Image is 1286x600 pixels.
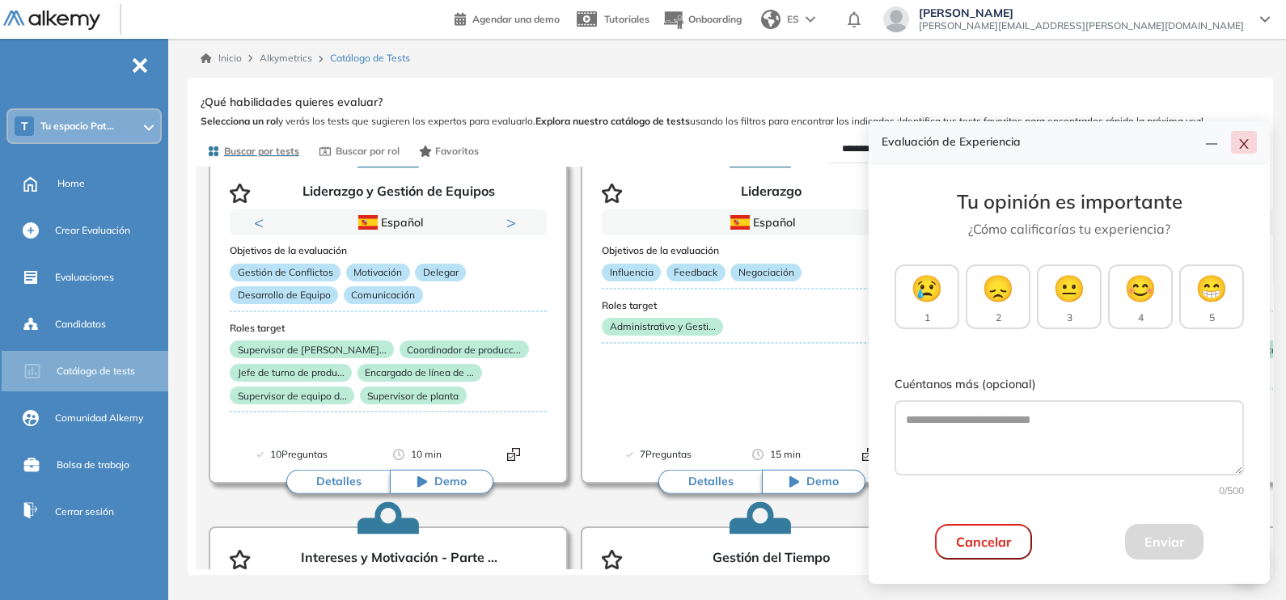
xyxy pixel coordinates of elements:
[412,137,486,165] button: Favoritos
[254,214,270,230] button: Previous
[640,446,692,463] span: 7 Preguntas
[286,470,390,494] button: Detalles
[862,448,875,461] img: Format test logo
[1195,268,1228,307] span: 😁
[688,13,742,25] span: Onboarding
[302,184,495,203] p: Liderazgo y Gestión de Equipos
[741,184,802,203] p: Liderazgo
[201,51,242,65] a: Inicio
[1124,268,1157,307] span: 😊
[411,446,442,463] span: 10 min
[230,286,338,304] p: Desarrollo de Equipo
[966,264,1030,329] button: 😞2
[1037,264,1102,329] button: 😐3
[996,311,1001,325] span: 2
[230,264,341,281] p: Gestión de Conflictos
[604,13,649,25] span: Tutoriales
[806,16,815,23] img: arrow
[385,235,398,238] button: 2
[1209,311,1215,325] span: 5
[55,223,130,238] span: Crear Evaluación
[360,387,467,404] p: Supervisor de planta
[230,387,354,404] p: Supervisor de equipo d...
[3,11,100,31] img: Logo
[1205,137,1218,150] span: line
[201,137,306,165] button: Buscar por tests
[55,317,106,332] span: Candidatos
[535,115,690,127] b: Explora nuestro catálogo de tests
[415,264,466,281] p: Delegar
[1138,311,1144,325] span: 4
[895,219,1244,239] p: ¿Cómo calificarías tu experiencia?
[1125,524,1204,560] button: Enviar
[602,245,919,256] h3: Objetivos de la evaluación
[602,264,661,281] p: Influencia
[260,52,312,64] span: Alkymetrics
[472,13,560,25] span: Agendar una demo
[730,215,750,230] img: ESP
[506,214,522,230] button: Next
[201,114,1260,129] span: y verás los tests que sugieren los expertos para evaluarlo. usando los filtros para encontrar los...
[434,474,467,490] span: Demo
[201,94,383,111] span: ¿Qué habilidades quieres evaluar?
[301,550,497,569] p: Intereses y Motivación - Parte ...
[57,458,129,472] span: Bolsa de trabajo
[201,115,278,127] b: Selecciona un rol
[919,6,1244,19] span: [PERSON_NAME]
[659,213,862,231] div: Español
[230,323,547,334] h3: Roles target
[882,135,1199,149] h4: Evaluación de Experiencia
[806,474,839,490] span: Demo
[358,215,378,230] img: ESP
[911,268,943,307] span: 😢
[1108,264,1173,329] button: 😊4
[935,524,1032,560] button: Cancelar
[658,470,762,494] button: Detalles
[224,144,299,158] span: Buscar por tests
[40,120,114,133] span: Tu espacio Pat...
[1067,311,1072,325] span: 3
[895,264,959,329] button: 😢1
[55,411,143,425] span: Comunidad Alkemy
[55,270,114,285] span: Evaluaciones
[787,12,799,27] span: ES
[1053,268,1085,307] span: 😐
[762,470,865,494] button: Demo
[390,470,493,494] button: Demo
[895,484,1244,498] div: 0 /500
[344,286,423,304] p: Comunicación
[359,235,379,238] button: 1
[55,505,114,519] span: Cerrar sesión
[455,8,560,27] a: Agendar una demo
[400,340,529,358] p: Coordinador de producc...
[21,120,28,133] span: T
[602,318,723,336] p: Administrativo y Gesti...
[666,264,725,281] p: Feedback
[895,190,1244,213] h3: Tu opinión es importante
[662,2,742,37] button: Onboarding
[57,176,85,191] span: Home
[336,144,400,158] span: Buscar por rol
[770,446,801,463] span: 15 min
[357,364,482,382] p: Encargado de línea de ...
[270,446,328,463] span: 10 Preguntas
[435,144,479,158] span: Favoritos
[602,300,919,311] h3: Roles target
[1237,137,1250,150] span: close
[1199,131,1225,154] button: line
[57,364,135,378] span: Catálogo de tests
[346,264,410,281] p: Motivación
[230,340,394,358] p: Supervisor de [PERSON_NAME]...
[919,19,1244,32] span: [PERSON_NAME][EMAIL_ADDRESS][PERSON_NAME][DOMAIN_NAME]
[761,10,780,29] img: world
[1179,264,1244,329] button: 😁5
[507,448,520,461] img: Format test logo
[330,51,410,65] span: Catálogo de Tests
[1231,131,1257,154] button: close
[230,364,352,382] p: Jefe de turno de produ...
[230,245,547,256] h3: Objetivos de la evaluación
[730,264,802,281] p: Negociación
[287,213,490,231] div: Español
[982,268,1014,307] span: 😞
[404,235,417,238] button: 3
